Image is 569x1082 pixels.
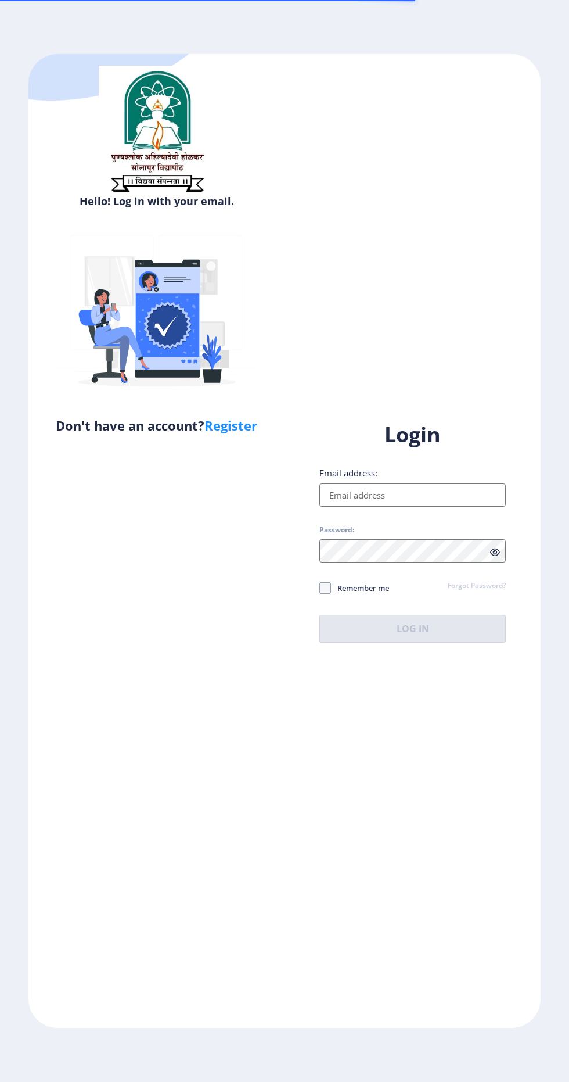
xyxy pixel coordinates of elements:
[319,615,506,643] button: Log In
[204,417,257,434] a: Register
[99,66,215,197] img: sulogo.png
[37,416,276,435] h5: Don't have an account?
[319,421,506,449] h1: Login
[37,194,276,208] h6: Hello! Log in with your email.
[55,213,258,416] img: Verified-rafiki.svg
[448,581,506,592] a: Forgot Password?
[319,467,377,479] label: Email address:
[319,483,506,507] input: Email address
[319,525,354,535] label: Password:
[331,581,389,595] span: Remember me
